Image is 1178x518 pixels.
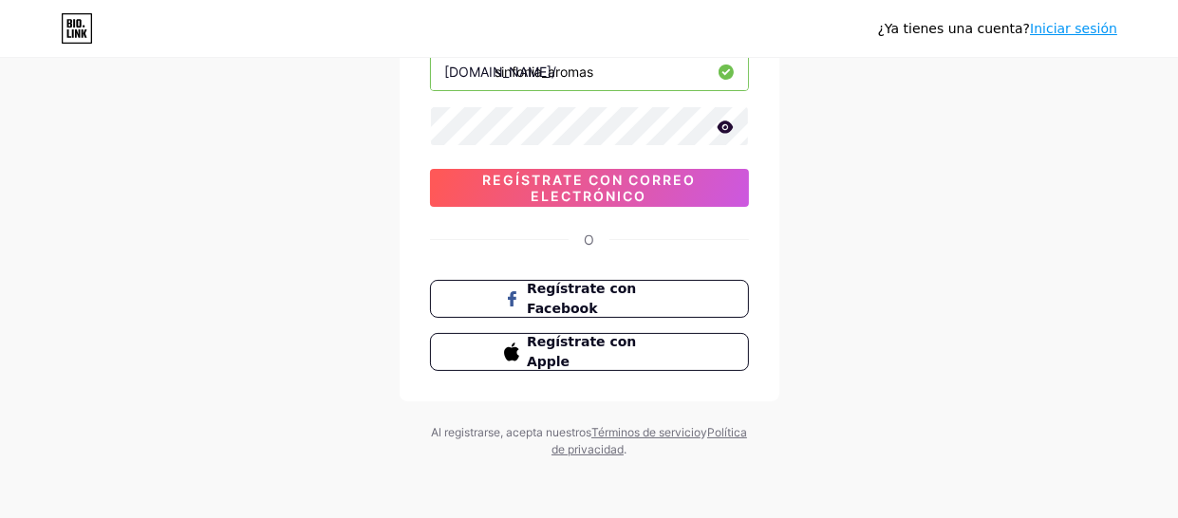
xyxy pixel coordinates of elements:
input: nombre de usuario [431,52,748,90]
font: ¿Ya tienes una cuenta? [878,21,1031,36]
button: Regístrate con Apple [430,333,749,371]
font: Al registrarse, acepta nuestros [431,425,591,439]
font: Regístrate con correo electrónico [482,172,696,204]
font: . [624,442,626,456]
font: Regístrate con Facebook [527,281,636,316]
button: Regístrate con Facebook [430,280,749,318]
a: Iniciar sesión [1030,21,1117,36]
font: O [584,231,594,248]
font: Regístrate con Apple [527,334,636,369]
a: Política de privacidad [552,425,747,456]
a: Términos de servicio [591,425,701,439]
button: Regístrate con correo electrónico [430,169,749,207]
font: y [701,425,707,439]
font: [DOMAIN_NAME]/ [445,64,557,80]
